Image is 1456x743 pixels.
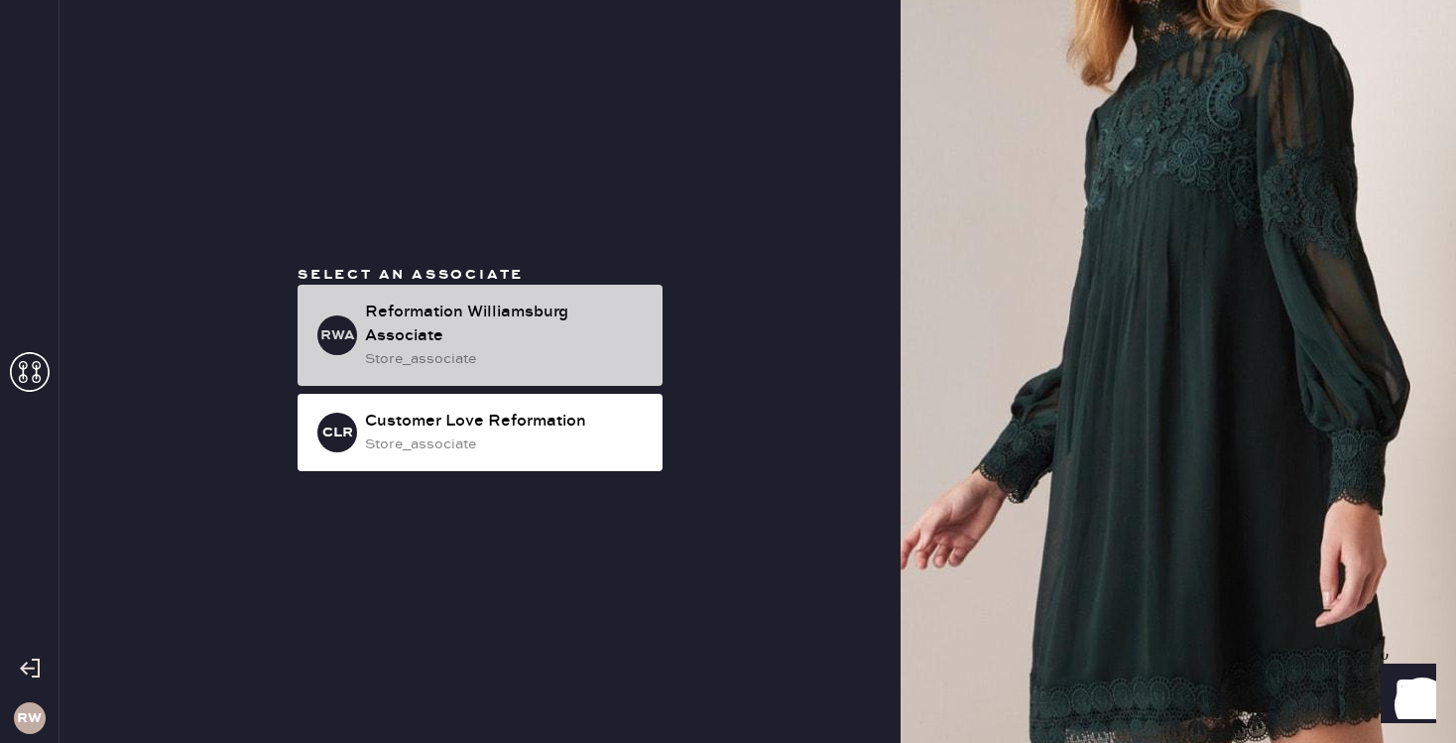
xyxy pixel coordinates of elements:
[298,266,524,284] span: Select an associate
[1362,654,1447,739] iframe: Front Chat
[365,348,647,370] div: store_associate
[320,328,355,342] h3: RWA
[17,711,42,725] h3: RW
[365,410,647,433] div: Customer Love Reformation
[365,433,647,455] div: store_associate
[322,426,353,439] h3: CLR
[365,301,647,348] div: Reformation Williamsburg Associate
